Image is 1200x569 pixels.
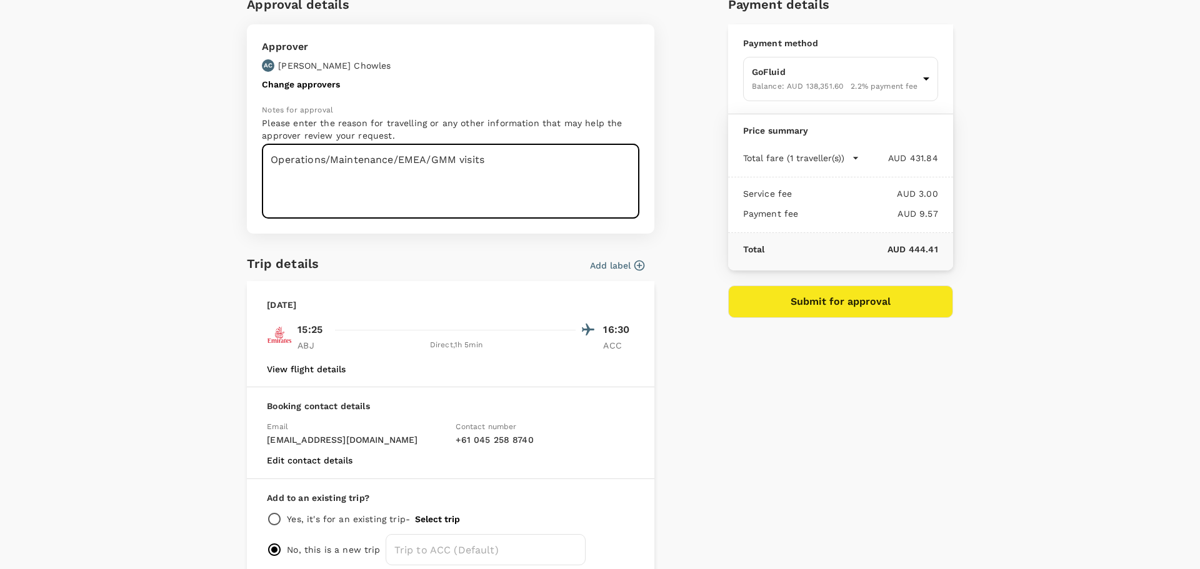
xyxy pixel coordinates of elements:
[267,322,292,347] img: EK
[743,243,765,255] p: Total
[603,339,634,352] p: ACC
[267,455,352,465] button: Edit contact details
[287,543,380,556] p: No, this is a new trip
[267,492,634,504] p: Add to an existing trip?
[267,299,296,311] p: [DATE]
[287,513,410,525] p: Yes, it's for an existing trip -
[415,514,460,524] button: Select trip
[859,152,938,164] p: AUD 431.84
[297,339,329,352] p: ABJ
[247,254,319,274] h6: Trip details
[743,37,938,49] p: Payment method
[764,243,937,255] p: AUD 444.41
[456,422,516,431] span: Contact number
[262,104,639,117] p: Notes for approval
[262,79,340,89] button: Change approvers
[262,117,639,142] p: Please enter the reason for travelling or any other information that may help the approver review...
[752,66,918,78] p: GoFluid
[264,61,272,70] p: AC
[743,207,799,220] p: Payment fee
[851,82,917,91] span: 2.2 % payment fee
[336,339,576,352] div: Direct , 1h 5min
[792,187,937,200] p: AUD 3.00
[603,322,634,337] p: 16:30
[267,433,446,446] p: [EMAIL_ADDRESS][DOMAIN_NAME]
[743,152,844,164] p: Total fare (1 traveller(s))
[743,187,792,200] p: Service fee
[743,152,859,164] button: Total fare (1 traveller(s))
[278,59,391,72] p: [PERSON_NAME] Chowles
[267,364,346,374] button: View flight details
[386,534,586,565] input: Trip to ACC (Default)
[590,259,644,272] button: Add label
[456,433,634,446] p: + 61 045 258 8740
[262,39,391,54] p: Approver
[267,422,288,431] span: Email
[798,207,937,220] p: AUD 9.57
[297,322,322,337] p: 15:25
[752,82,843,91] span: Balance : AUD 138,351.60
[743,124,938,137] p: Price summary
[267,400,634,412] p: Booking contact details
[743,57,938,101] div: GoFluidBalance: AUD 138,351.602.2% payment fee
[728,285,953,318] button: Submit for approval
